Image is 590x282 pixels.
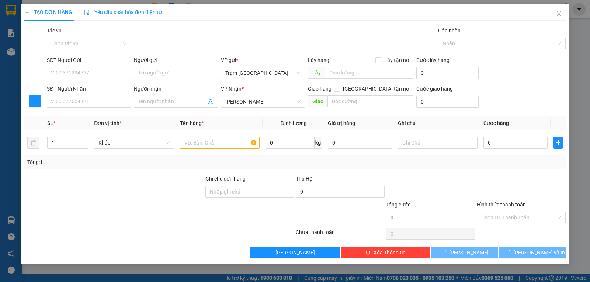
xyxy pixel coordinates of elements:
div: Người gửi [134,56,218,64]
th: Ghi chú [395,116,480,130]
span: VP Nhận [221,86,242,92]
span: Yêu cầu xuất hóa đơn điện tử [84,9,162,15]
span: Xóa Thông tin [374,248,406,257]
span: Lấy hàng [308,57,329,63]
span: plus [24,10,29,15]
label: Gán nhãn [438,28,461,34]
input: Cước lấy hàng [416,67,479,79]
span: Thu Hộ [296,176,313,182]
label: Hình thức thanh toán [477,202,526,208]
button: plus [29,95,41,107]
label: Cước giao hàng [416,86,453,92]
span: Khác [98,137,169,148]
span: Tổng cước [386,202,410,208]
div: Chưa thanh toán [295,228,385,241]
span: plus [29,98,41,104]
span: Lấy [308,67,325,79]
span: down [82,143,86,148]
span: user-add [208,99,214,105]
button: Close [549,4,569,24]
div: Người nhận [134,85,218,93]
div: SĐT Người Gửi [47,56,131,64]
label: Tác vụ [47,28,62,34]
input: Cước giao hàng [416,96,479,108]
span: Định lượng [281,120,307,126]
input: Dọc đường [325,67,414,79]
div: Tổng: 1 [27,158,228,166]
span: Trạm Sài Gòn [225,67,301,79]
span: Đơn vị tính [94,120,122,126]
span: Cước hàng [483,120,509,126]
span: [GEOGRAPHIC_DATA] tận nơi [340,85,413,93]
span: loading [441,250,449,255]
span: plus [554,140,562,146]
span: Decrease Value [80,143,88,148]
button: delete [27,137,39,149]
input: Ghi Chú [398,137,478,149]
label: Ghi chú đơn hàng [205,176,246,182]
span: [PERSON_NAME] [275,248,315,257]
label: Cước lấy hàng [416,57,450,63]
input: 0 [328,137,392,149]
input: Ghi chú đơn hàng [205,186,294,198]
span: SL [47,120,53,126]
span: [PERSON_NAME] và In [513,248,565,257]
span: Tên hàng [180,120,204,126]
span: Phan Thiết [225,96,301,107]
span: Giao [308,95,327,107]
span: delete [365,250,371,255]
span: loading [505,250,513,255]
button: [PERSON_NAME] [250,247,339,258]
span: Lấy tận nơi [381,56,413,64]
input: VD: Bàn, Ghế [180,137,260,149]
input: Dọc đường [327,95,414,107]
button: [PERSON_NAME] [431,247,498,258]
button: plus [553,137,563,149]
span: kg [315,137,322,149]
button: deleteXóa Thông tin [341,247,430,258]
button: [PERSON_NAME] và In [499,247,566,258]
span: Increase Value [80,137,88,143]
img: icon [84,10,90,15]
span: Giá trị hàng [328,120,355,126]
span: [PERSON_NAME] [449,248,489,257]
span: up [82,138,86,143]
span: close [556,11,562,17]
span: TẠO ĐƠN HÀNG [24,9,72,15]
span: Giao hàng [308,86,332,92]
div: VP gửi [221,56,305,64]
div: SĐT Người Nhận [47,85,131,93]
